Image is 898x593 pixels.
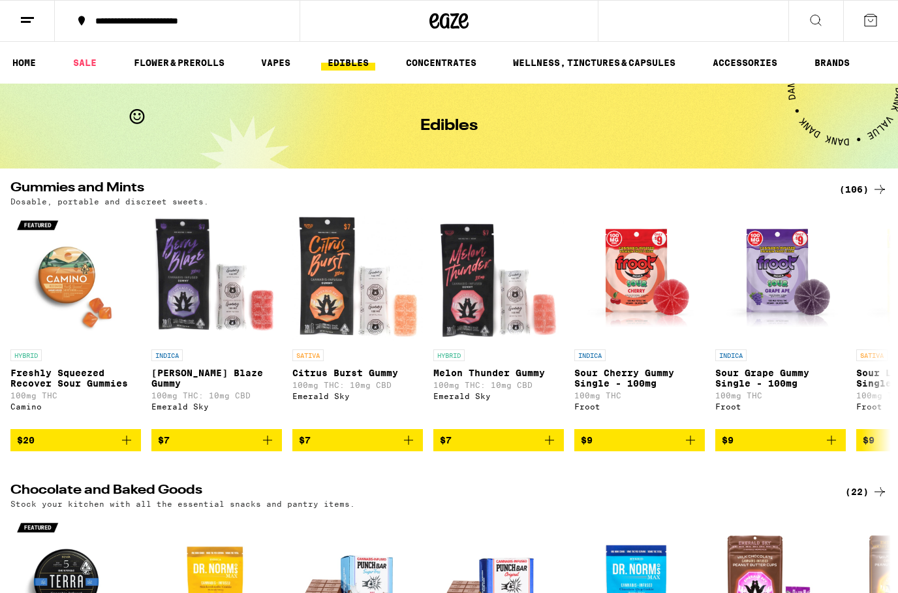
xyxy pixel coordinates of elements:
button: Add to bag [151,429,282,451]
span: $7 [440,435,452,445]
button: Add to bag [433,429,564,451]
p: Dosable, portable and discreet sweets. [10,197,209,206]
button: Add to bag [715,429,846,451]
a: CONCENTRATES [399,55,483,71]
a: Open page for Sour Grape Gummy Single - 100mg from Froot [715,212,846,429]
a: SALE [67,55,103,71]
a: Open page for Freshly Squeezed Recover Sour Gummies from Camino [10,212,141,429]
h2: Chocolate and Baked Goods [10,484,824,500]
span: $20 [17,435,35,445]
div: Emerald Sky [433,392,564,400]
span: $9 [863,435,875,445]
p: Stock your kitchen with all the essential snacks and pantry items. [10,500,355,508]
button: Add to bag [292,429,423,451]
p: HYBRID [10,349,42,361]
span: $9 [722,435,734,445]
a: EDIBLES [321,55,375,71]
p: 100mg THC: 10mg CBD [433,381,564,389]
p: Melon Thunder Gummy [433,368,564,378]
h2: Gummies and Mints [10,182,824,197]
img: Emerald Sky - Melon Thunder Gummy [433,212,564,343]
a: ACCESSORIES [706,55,784,71]
div: Camino [10,402,141,411]
p: 100mg THC: 10mg CBD [292,381,423,389]
div: Froot [715,402,846,411]
h1: Edibles [420,118,478,134]
a: VAPES [255,55,297,71]
span: $7 [299,435,311,445]
div: Emerald Sky [151,402,282,411]
p: [PERSON_NAME] Blaze Gummy [151,368,282,389]
p: Freshly Squeezed Recover Sour Gummies [10,368,141,389]
a: Open page for Sour Cherry Gummy Single - 100mg from Froot [574,212,705,429]
p: SATIVA [856,349,888,361]
a: (106) [839,182,888,197]
button: BRANDS [808,55,856,71]
p: INDICA [151,349,183,361]
a: HOME [6,55,42,71]
a: (22) [845,484,888,500]
p: Citrus Burst Gummy [292,368,423,378]
p: INDICA [715,349,747,361]
a: Open page for Berry Blaze Gummy from Emerald Sky [151,212,282,429]
button: Add to bag [574,429,705,451]
p: HYBRID [433,349,465,361]
img: Froot - Sour Cherry Gummy Single - 100mg [574,212,705,343]
p: 100mg THC [10,391,141,400]
img: Camino - Freshly Squeezed Recover Sour Gummies [10,212,141,343]
button: Add to bag [10,429,141,451]
p: SATIVA [292,349,324,361]
a: WELLNESS, TINCTURES & CAPSULES [506,55,682,71]
p: Sour Grape Gummy Single - 100mg [715,368,846,389]
span: $9 [581,435,593,445]
p: 100mg THC [715,391,846,400]
p: Sour Cherry Gummy Single - 100mg [574,368,705,389]
span: $7 [158,435,170,445]
p: 100mg THC: 10mg CBD [151,391,282,400]
a: Open page for Citrus Burst Gummy from Emerald Sky [292,212,423,429]
img: Emerald Sky - Citrus Burst Gummy [292,212,423,343]
img: Froot - Sour Grape Gummy Single - 100mg [715,212,846,343]
p: 100mg THC [574,391,705,400]
img: Emerald Sky - Berry Blaze Gummy [151,212,282,343]
p: INDICA [574,349,606,361]
div: Emerald Sky [292,392,423,400]
div: Froot [574,402,705,411]
a: Open page for Melon Thunder Gummy from Emerald Sky [433,212,564,429]
a: FLOWER & PREROLLS [127,55,231,71]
